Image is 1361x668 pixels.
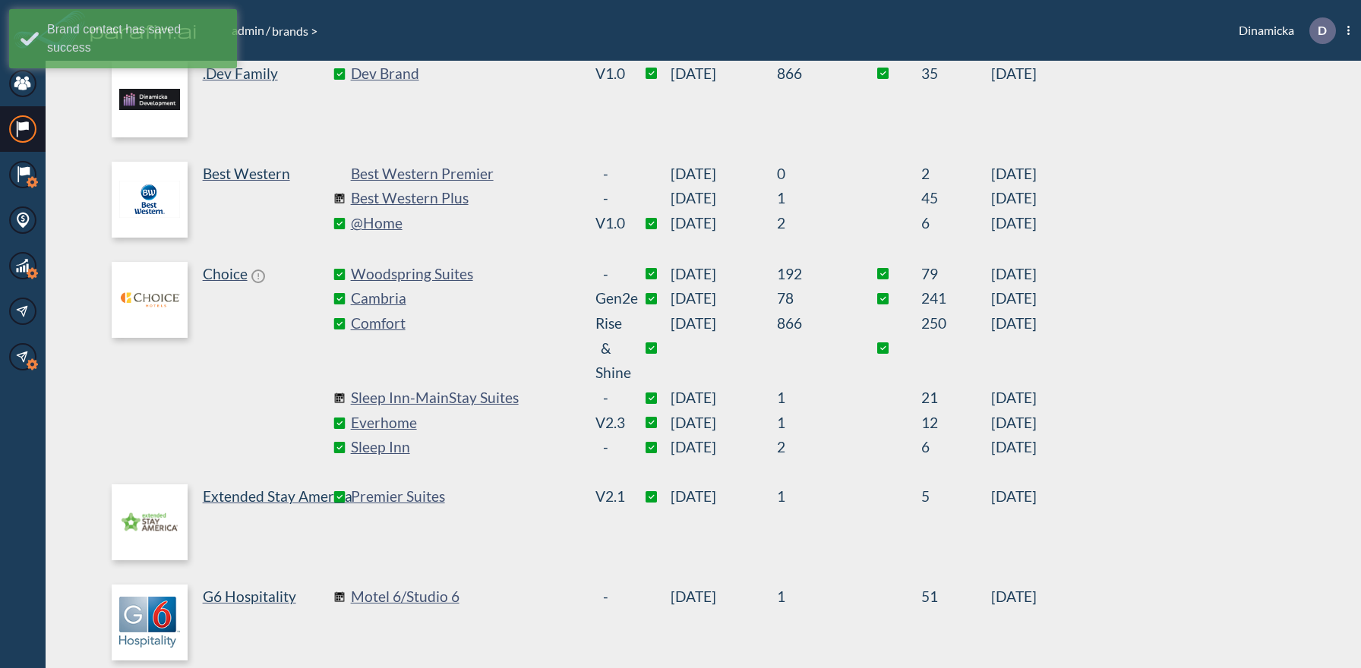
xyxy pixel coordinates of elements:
[112,61,188,137] img: logo
[112,61,339,137] a: .Dev Family
[671,262,777,287] span: [DATE]
[671,211,777,236] span: [DATE]
[595,386,616,411] div: -
[112,484,339,560] a: Extended Stay America
[595,435,616,460] div: -
[921,311,991,386] sapn: 250
[1318,24,1327,37] p: D
[671,311,777,386] span: [DATE]
[991,162,1037,187] span: [DATE]
[991,262,1037,287] span: [DATE]
[230,23,266,37] a: admin
[595,162,616,187] div: -
[595,262,616,287] div: -
[991,484,1037,509] span: [DATE]
[595,186,616,211] div: -
[671,61,777,87] span: [DATE]
[112,584,188,660] img: logo
[351,61,579,87] a: Dev Brand
[991,186,1037,211] span: [DATE]
[777,286,845,311] sapn: 78
[991,411,1037,436] span: [DATE]
[777,211,845,236] sapn: 2
[351,311,579,386] a: Comfort
[921,286,991,311] sapn: 241
[351,584,579,610] a: Motel 6/Studio 6
[671,186,777,211] span: [DATE]
[671,286,777,311] span: [DATE]
[203,584,296,610] p: G6 Hospitality
[251,269,265,283] span: !
[351,484,579,509] a: Premier Suites
[777,162,845,187] sapn: 0
[921,162,991,187] sapn: 2
[921,584,991,610] sapn: 51
[777,386,845,411] sapn: 1
[991,286,1037,311] span: [DATE]
[921,411,991,436] sapn: 12
[921,61,991,87] sapn: 35
[991,61,1037,87] span: [DATE]
[671,484,777,509] span: [DATE]
[671,584,777,610] span: [DATE]
[351,186,579,211] a: Best Western Plus
[777,311,845,386] sapn: 866
[921,484,991,509] sapn: 5
[595,584,616,610] div: -
[595,211,616,236] div: v1.0
[333,591,345,603] img: comingSoon
[203,162,290,187] p: Best Western
[921,435,991,460] sapn: 6
[595,311,616,386] div: Rise & Shine
[230,21,270,39] li: /
[671,435,777,460] span: [DATE]
[351,262,579,287] a: Woodspring Suites
[777,186,845,211] sapn: 1
[671,411,777,436] span: [DATE]
[777,435,845,460] sapn: 2
[921,262,991,287] sapn: 79
[921,386,991,411] sapn: 21
[595,61,616,87] div: v1.0
[991,311,1037,386] span: [DATE]
[921,211,991,236] sapn: 6
[203,262,248,287] p: Choice
[991,584,1037,610] span: [DATE]
[351,211,579,236] a: @Home
[351,435,579,460] a: Sleep Inn
[595,484,616,509] div: v2.1
[203,61,278,87] p: .Dev Family
[671,386,777,411] span: [DATE]
[777,484,845,509] sapn: 1
[595,286,616,311] div: Gen2e
[777,584,845,610] sapn: 1
[112,162,188,238] img: logo
[351,386,579,411] a: Sleep Inn-MainStay Suites
[921,186,991,211] sapn: 45
[991,211,1037,236] span: [DATE]
[351,411,579,436] a: Everhome
[333,392,345,404] img: comingSoon
[112,484,188,560] img: logo
[112,262,339,460] a: Choice!
[112,584,339,660] a: G6 Hospitality
[671,162,777,187] span: [DATE]
[777,61,845,87] sapn: 866
[270,24,319,38] span: brands >
[112,162,339,238] a: Best Western
[351,162,579,187] a: Best Western Premier
[47,20,226,57] div: Brand contact has saved success
[777,411,845,436] sapn: 1
[333,193,345,204] img: comingSoon
[991,386,1037,411] span: [DATE]
[595,411,616,436] div: v2.3
[777,262,845,287] sapn: 192
[112,262,188,338] img: logo
[351,286,579,311] a: Cambria
[203,484,352,509] p: Extended Stay America
[991,435,1037,460] span: [DATE]
[1216,17,1350,44] div: Dinamicka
